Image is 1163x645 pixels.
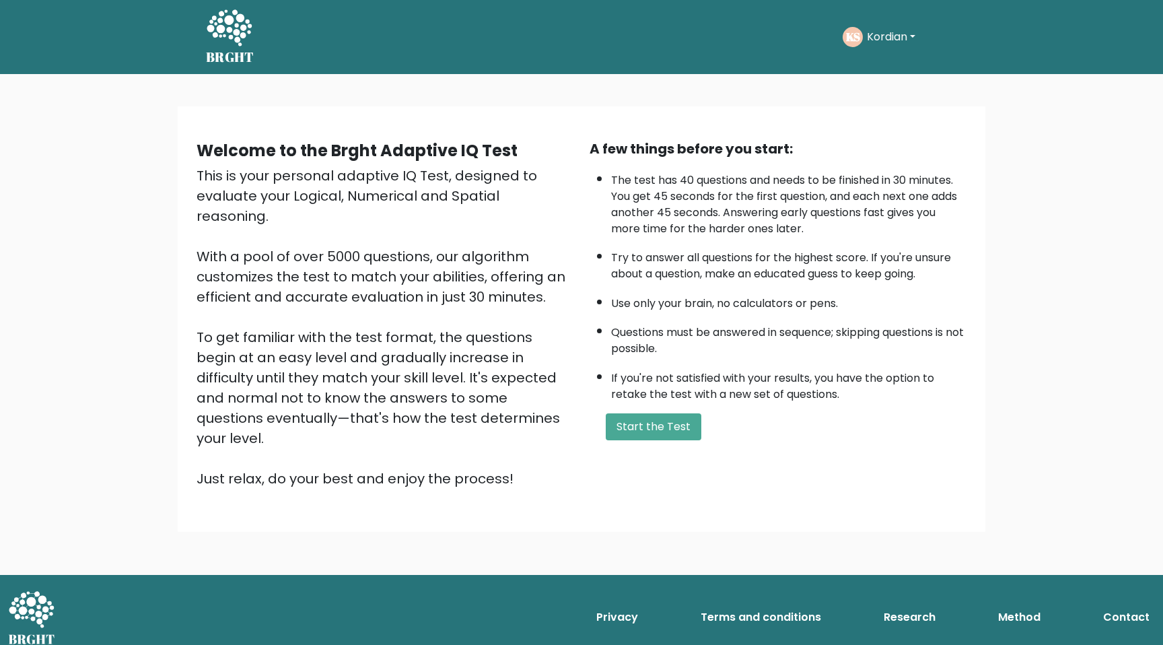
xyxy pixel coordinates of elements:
b: Welcome to the Brght Adaptive IQ Test [197,139,518,162]
a: Contact [1098,604,1155,631]
button: Kordian [863,28,919,46]
li: Questions must be answered in sequence; skipping questions is not possible. [611,318,966,357]
div: A few things before you start: [590,139,966,159]
a: Method [993,604,1046,631]
li: Use only your brain, no calculators or pens. [611,289,966,312]
a: Research [878,604,941,631]
a: Terms and conditions [695,604,826,631]
button: Start the Test [606,413,701,440]
li: Try to answer all questions for the highest score. If you're unsure about a question, make an edu... [611,243,966,282]
li: If you're not satisfied with your results, you have the option to retake the test with a new set ... [611,364,966,403]
a: Privacy [591,604,643,631]
h5: BRGHT [206,49,254,65]
a: BRGHT [206,5,254,69]
text: KS [846,29,860,44]
li: The test has 40 questions and needs to be finished in 30 minutes. You get 45 seconds for the firs... [611,166,966,237]
div: This is your personal adaptive IQ Test, designed to evaluate your Logical, Numerical and Spatial ... [197,166,573,489]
